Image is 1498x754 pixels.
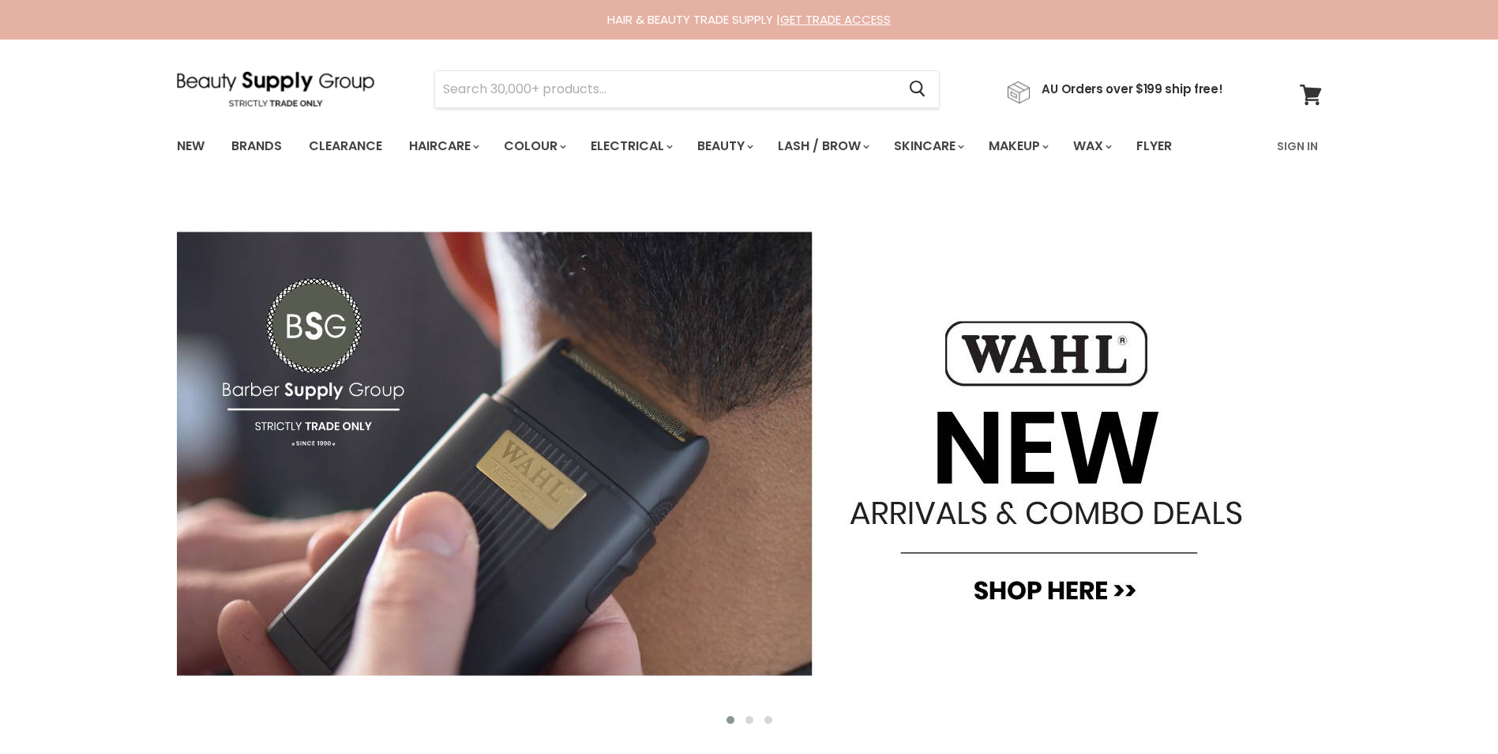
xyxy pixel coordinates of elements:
[157,123,1342,169] nav: Main
[1267,130,1327,163] a: Sign In
[1124,130,1184,163] a: Flyer
[434,70,940,108] form: Product
[685,130,763,163] a: Beauty
[897,71,939,107] button: Search
[882,130,974,163] a: Skincare
[579,130,682,163] a: Electrical
[157,12,1342,28] div: HAIR & BEAUTY TRADE SUPPLY |
[780,11,891,28] a: GET TRADE ACCESS
[220,130,294,163] a: Brands
[1061,130,1121,163] a: Wax
[1419,680,1482,738] iframe: Gorgias live chat messenger
[297,130,394,163] a: Clearance
[977,130,1058,163] a: Makeup
[492,130,576,163] a: Colour
[397,130,489,163] a: Haircare
[165,123,1226,169] ul: Main menu
[435,71,897,107] input: Search
[766,130,879,163] a: Lash / Brow
[165,130,216,163] a: New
